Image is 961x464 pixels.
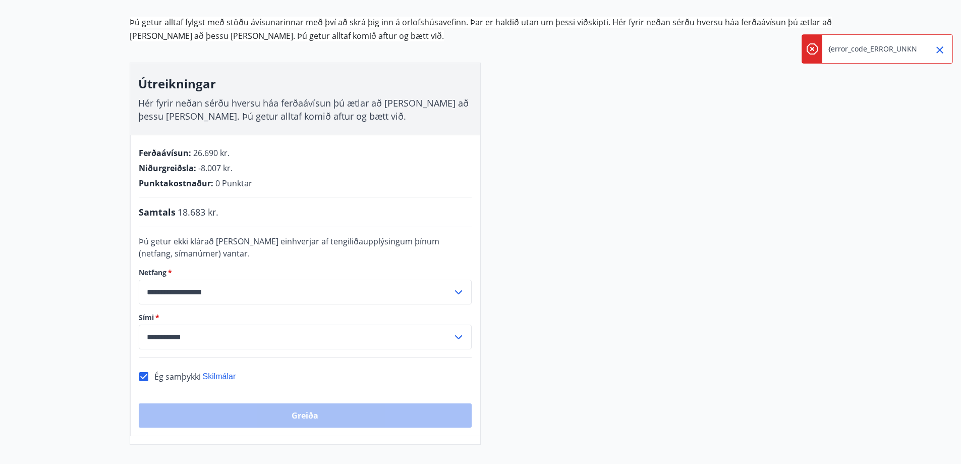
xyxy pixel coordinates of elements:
span: 26.690 kr. [193,147,230,159]
span: 18.683 kr. [178,205,218,219]
span: Ég samþykki [154,371,201,382]
label: Sími [139,313,472,323]
button: Close [931,41,948,59]
span: Skilmálar [203,372,236,381]
span: Hér fyrir neðan sérðu hversu háa ferðaávísun þú ætlar að [PERSON_NAME] að þessu [PERSON_NAME]. Þú... [138,97,469,122]
span: -8.007 kr. [198,163,233,174]
label: Netfang [139,268,472,278]
span: Þú getur ekki klárað [PERSON_NAME] einhverjar af tengiliðaupplýsingum þínum (netfang, símanúmer) ... [139,236,439,259]
span: Ferðaávísun : [139,147,191,159]
span: Samtals [139,205,176,219]
button: Skilmálar [203,371,236,382]
span: 0 Punktar [215,178,252,189]
h3: Útreikningar [138,75,472,92]
span: Þú getur alltaf fylgst með stöðu ávísunarinnar með því að skrá þig inn á orlofshúsavefinn. Þar er... [130,17,832,41]
span: Niðurgreiðsla : [139,163,196,174]
p: {error_code_ERROR_UNKNOWN} [828,44,937,54]
span: Punktakostnaður : [139,178,213,189]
